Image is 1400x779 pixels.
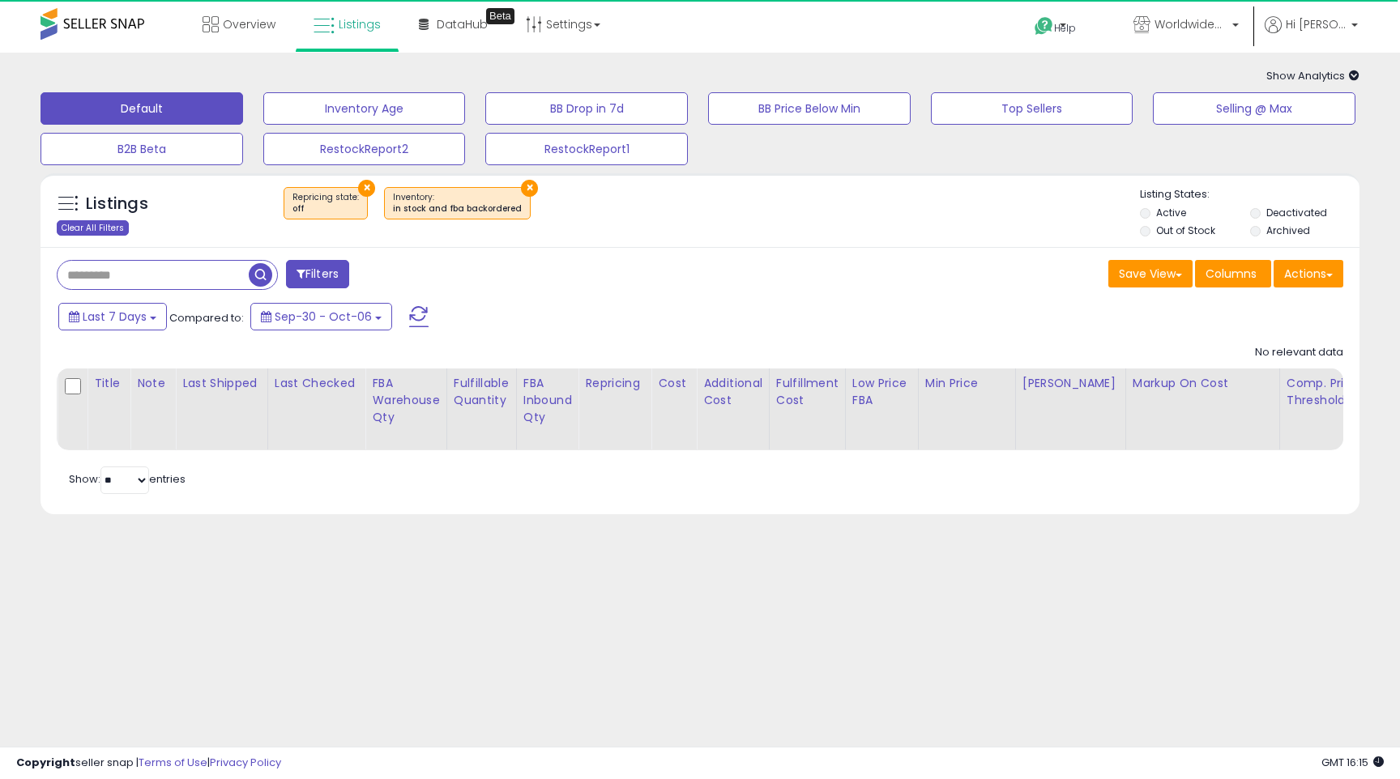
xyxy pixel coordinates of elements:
[485,92,688,125] button: BB Drop in 7d
[1022,4,1108,53] a: Help
[1286,16,1347,32] span: Hi [PERSON_NAME]
[1133,375,1273,392] div: Markup on Cost
[1054,21,1076,35] span: Help
[1287,375,1370,409] div: Comp. Price Threshold
[393,191,522,215] span: Inventory :
[176,368,268,450] th: CSV column name: cust_attr_1_Last Shipped
[393,203,522,215] div: in stock and fba backordered
[1266,206,1327,219] label: Deactivated
[94,375,123,392] div: Title
[486,8,514,24] div: Tooltip anchor
[41,92,243,125] button: Default
[1206,266,1257,282] span: Columns
[86,193,148,215] h5: Listings
[1265,16,1358,53] a: Hi [PERSON_NAME]
[776,375,839,409] div: Fulfillment Cost
[1156,223,1215,237] label: Out of Stock
[454,375,510,409] div: Fulfillable Quantity
[339,16,381,32] span: Listings
[1255,345,1343,360] div: No relevant data
[263,92,466,125] button: Inventory Age
[925,375,1009,392] div: Min Price
[1155,16,1227,32] span: WorldwideSuperStore
[1125,368,1279,450] th: The percentage added to the cost of goods (COGS) that forms the calculator for Min & Max prices.
[275,375,359,392] div: Last Checked
[286,260,349,288] button: Filters
[1140,187,1359,202] p: Listing States:
[250,303,392,330] button: Sep-30 - Oct-06
[1266,223,1310,237] label: Archived
[852,375,911,409] div: Low Price FBA
[292,203,359,215] div: off
[703,375,762,409] div: Additional Cost
[658,375,689,392] div: Cost
[169,310,244,326] span: Compared to:
[58,303,167,330] button: Last 7 Days
[931,92,1133,125] button: Top Sellers
[1108,260,1193,287] button: Save View
[223,16,275,32] span: Overview
[1156,206,1186,219] label: Active
[57,220,129,236] div: Clear All Filters
[372,375,439,426] div: FBA Warehouse Qty
[41,133,243,165] button: B2B Beta
[1266,68,1359,83] span: Show Analytics
[1274,260,1343,287] button: Actions
[485,133,688,165] button: RestockReport1
[83,309,147,325] span: Last 7 Days
[137,375,169,392] div: Note
[1022,375,1119,392] div: [PERSON_NAME]
[523,375,572,426] div: FBA inbound Qty
[1034,16,1054,36] i: Get Help
[182,375,261,392] div: Last Shipped
[267,368,365,450] th: CSV column name: cust_attr_2_Last Checked
[263,133,466,165] button: RestockReport2
[69,471,186,487] span: Show: entries
[585,375,644,392] div: Repricing
[1195,260,1271,287] button: Columns
[292,191,359,215] span: Repricing state :
[521,180,538,197] button: ×
[1153,92,1355,125] button: Selling @ Max
[358,180,375,197] button: ×
[437,16,488,32] span: DataHub
[275,309,372,325] span: Sep-30 - Oct-06
[708,92,911,125] button: BB Price Below Min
